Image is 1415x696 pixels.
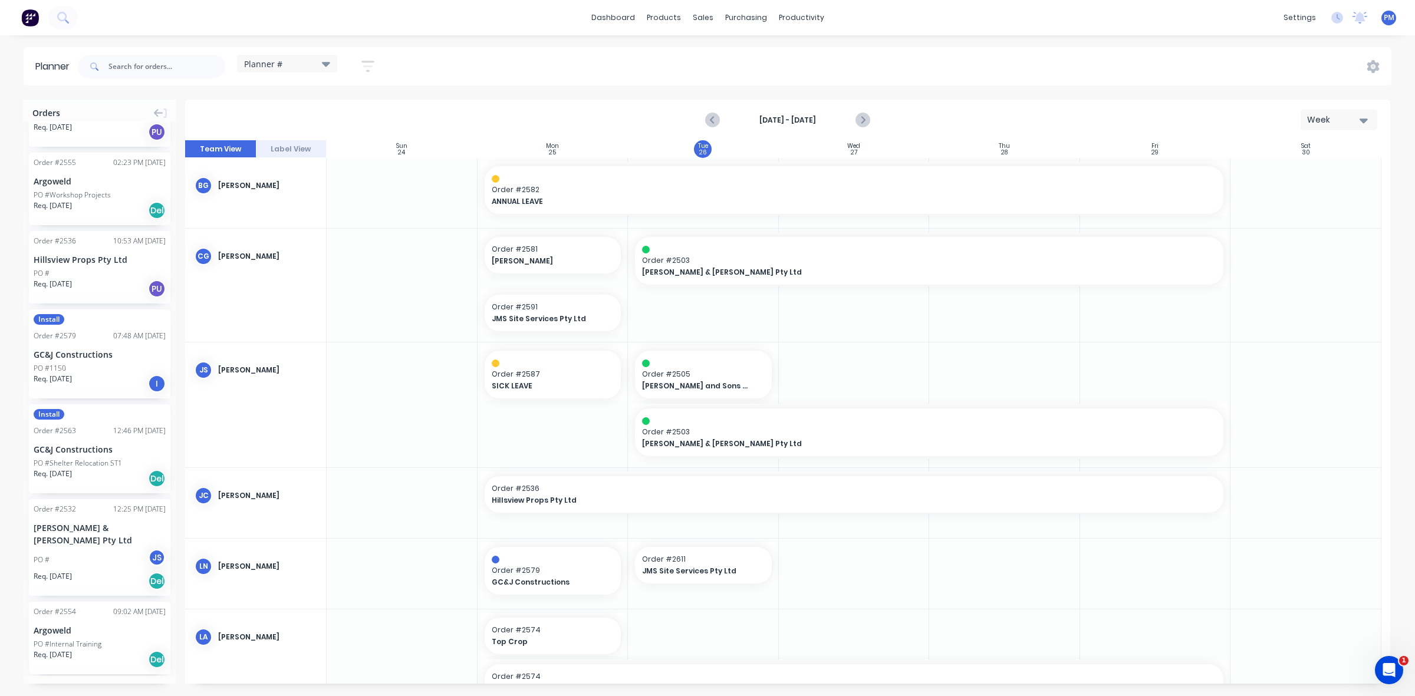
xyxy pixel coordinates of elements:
div: Thu [999,143,1010,150]
span: [PERSON_NAME] [492,256,602,266]
div: 12:25 PM [DATE] [113,504,166,514]
span: Req. [DATE] [34,374,72,384]
div: GC&J Constructions [34,443,166,456]
div: productivity [773,9,830,27]
div: Argoweld [34,624,166,636]
button: Team View [185,140,256,158]
div: 07:48 AM [DATE] [113,331,166,341]
div: BG [195,177,212,194]
span: PM [1384,12,1394,23]
input: Search for orders... [108,55,225,78]
div: settings [1278,9,1322,27]
div: 26 [699,150,707,156]
span: Req. [DATE] [34,649,72,660]
div: Order # 2532 [34,504,76,514]
div: JS [148,549,166,566]
div: Hillsview Props Pty Ltd [34,253,166,266]
div: CG [195,248,212,265]
span: Req. [DATE] [34,122,72,133]
div: [PERSON_NAME] [218,490,317,501]
div: Tue [698,143,708,150]
div: 02:23 PM [DATE] [113,157,166,168]
span: Req. [DATE] [34,279,72,289]
span: [PERSON_NAME] and Sons PTY LTD [642,381,752,391]
span: Order # 2574 [492,625,614,635]
span: Order # 2611 [642,554,765,565]
div: [PERSON_NAME] [218,561,317,572]
div: Order # 2536 [34,236,76,246]
div: Mon [546,143,559,150]
div: [PERSON_NAME] & [PERSON_NAME] Pty Ltd [34,522,166,546]
div: 30 [1302,150,1310,156]
div: Del [148,572,166,590]
img: Factory [21,9,39,27]
a: dashboard [585,9,641,27]
span: Order # 2582 [492,184,1217,195]
div: products [641,9,687,27]
span: Order # 2503 [642,427,1216,437]
span: Req. [DATE] [34,469,72,479]
div: LA [195,628,212,646]
div: PO #Workshop Projects [34,190,111,200]
div: 27 [851,150,857,156]
span: [PERSON_NAME] & [PERSON_NAME] Pty Ltd [642,438,1159,449]
div: Del [148,470,166,487]
div: Del [148,202,166,219]
span: JMS Site Services Pty Ltd [492,314,602,324]
div: PO #Shelter Relocation ST1 [34,458,122,469]
div: 09:02 AM [DATE] [113,606,166,617]
span: JMS Site Services Pty Ltd [642,566,752,576]
div: 24 [398,150,405,156]
div: Wed [847,143,860,150]
span: Order # 2505 [642,369,765,380]
span: Order # 2579 [492,565,614,576]
div: purchasing [719,9,773,27]
div: 29 [1151,150,1159,156]
iframe: Intercom live chat [1375,656,1403,684]
span: Top Crop [492,683,1144,694]
span: Planner # [244,58,282,70]
div: GC&J Constructions [34,348,166,361]
strong: [DATE] - [DATE] [729,115,847,126]
div: 28 [1001,150,1008,156]
div: Sun [396,143,407,150]
div: [PERSON_NAME] [218,365,317,375]
div: Order # 2579 [34,331,76,341]
div: Fri [1151,143,1159,150]
div: PO # [34,555,50,565]
div: LN [195,558,212,575]
span: ANNUAL LEAVE [492,196,1144,207]
div: Week [1307,114,1361,126]
span: Hillsview Props Pty Ltd [492,495,1144,506]
div: Order # 2554 [34,606,76,617]
div: PO #1150 [34,363,66,374]
button: Label View [256,140,327,158]
span: Req. [DATE] [34,571,72,582]
span: Install [34,314,64,325]
div: [PERSON_NAME] [218,632,317,642]
span: Order # 2574 [492,671,1217,682]
span: 1 [1399,656,1409,665]
div: Argoweld [34,175,166,187]
span: Order # 2587 [492,369,614,380]
span: Top Crop [492,636,602,647]
span: GC&J Constructions [492,577,602,588]
span: Order # 2536 [492,483,1217,494]
div: JC [195,487,212,504]
div: PU [148,280,166,298]
div: Order # 2563 [34,425,76,436]
span: Req. [DATE] [34,200,72,211]
div: 12:46 PM [DATE] [113,425,166,436]
div: JS [195,361,212,379]
span: Orders [32,107,60,119]
div: Planner [35,60,75,74]
div: PO # [34,268,50,279]
div: [PERSON_NAME] [218,251,317,262]
div: PO #Internal Training [34,639,101,649]
span: Order # 2591 [492,302,614,312]
button: Week [1301,110,1377,130]
div: I [148,375,166,392]
div: 25 [549,150,556,156]
div: sales [687,9,719,27]
div: Sat [1301,143,1311,150]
